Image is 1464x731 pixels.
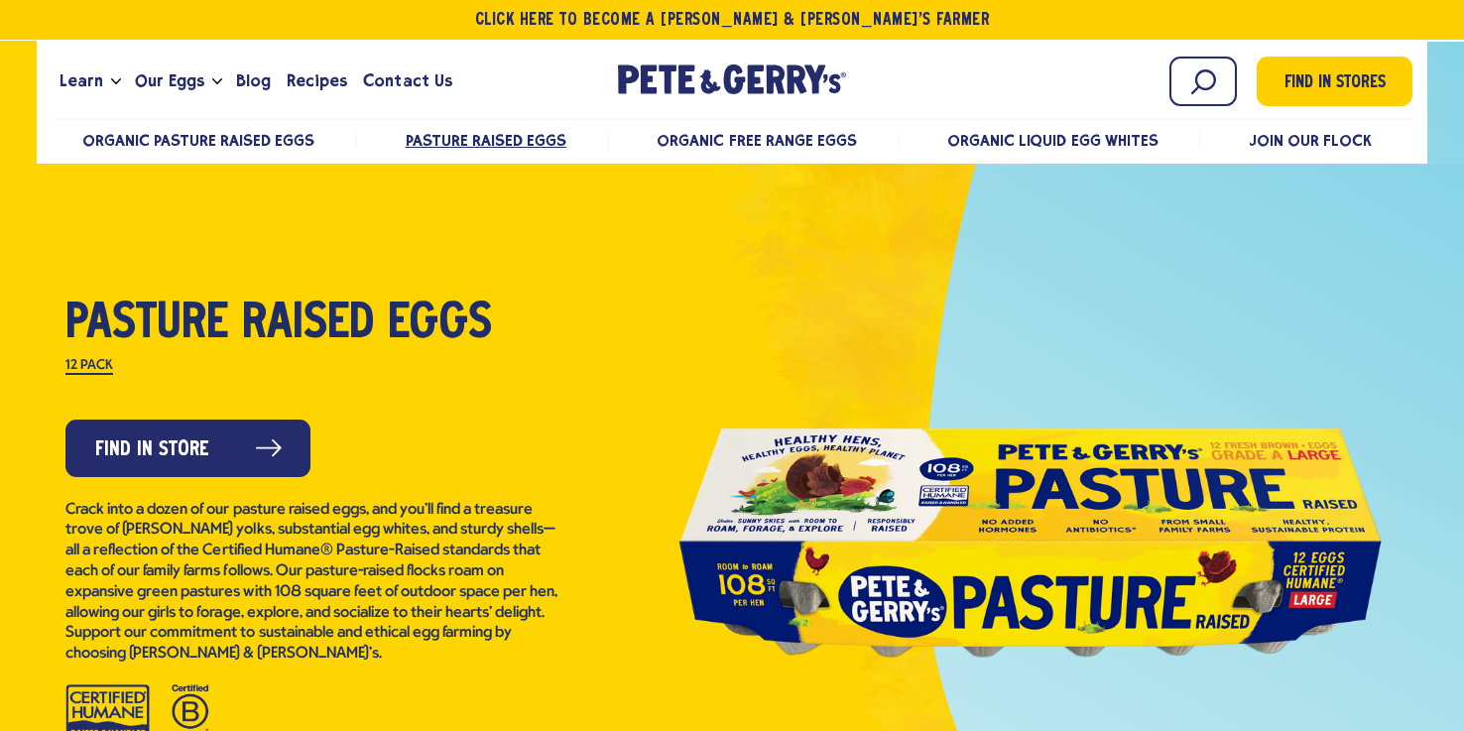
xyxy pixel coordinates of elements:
span: Find in Store [95,434,209,465]
button: Open the dropdown menu for Learn [111,78,121,85]
a: Find in Store [65,420,310,477]
p: Crack into a dozen of our pasture raised eggs, and you’ll find a treasure trove of [PERSON_NAME] ... [65,500,561,665]
a: Organic Pasture Raised Eggs [82,131,315,150]
span: Blog [236,68,271,93]
h1: Pasture Raised Eggs [65,299,561,350]
button: Open the dropdown menu for Our Eggs [212,78,222,85]
label: 12 Pack [65,359,113,375]
a: Blog [228,55,279,108]
a: Contact Us [355,55,459,108]
span: Contact Us [363,68,451,93]
a: Pasture Raised Eggs [406,131,566,150]
span: Learn [60,68,103,93]
a: Organic Liquid Egg Whites [947,131,1159,150]
a: Join Our Flock [1249,131,1372,150]
span: Our Eggs [135,68,204,93]
a: Learn [52,55,111,108]
span: Find in Stores [1284,70,1386,97]
nav: desktop product menu [52,118,1412,161]
input: Search [1169,57,1237,106]
a: Find in Stores [1257,57,1412,106]
span: Recipes [287,68,347,93]
a: Recipes [279,55,355,108]
a: Our Eggs [127,55,212,108]
a: Organic Free Range Eggs [657,131,856,150]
